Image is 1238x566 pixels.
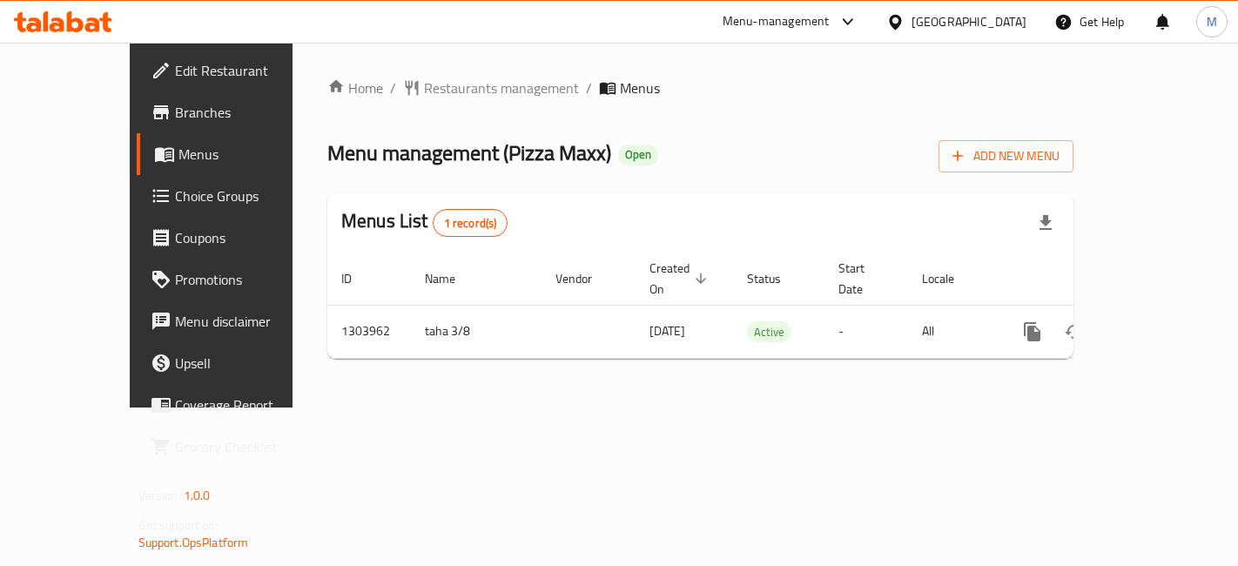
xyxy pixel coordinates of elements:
span: Coverage Report [175,394,322,415]
div: Open [618,145,658,165]
a: Grocery Checklist [137,426,336,468]
span: Created On [649,258,712,300]
span: Menus [178,144,322,165]
span: Branches [175,102,322,123]
button: more [1012,311,1053,353]
span: M [1207,12,1217,31]
span: Active [747,322,791,342]
span: Choice Groups [175,185,322,206]
span: 1 record(s) [434,215,508,232]
span: Grocery Checklist [175,436,322,457]
a: Upsell [137,342,336,384]
nav: breadcrumb [327,77,1073,98]
button: Change Status [1053,311,1095,353]
div: [GEOGRAPHIC_DATA] [912,12,1026,31]
span: Vendor [555,268,615,289]
a: Menu disclaimer [137,300,336,342]
a: Home [327,77,383,98]
a: Choice Groups [137,175,336,217]
span: Menu disclaimer [175,311,322,332]
a: Branches [137,91,336,133]
td: All [908,305,998,358]
span: Upsell [175,353,322,374]
button: Add New Menu [939,140,1073,172]
span: Status [747,268,804,289]
div: Export file [1025,202,1066,244]
li: / [586,77,592,98]
span: Add New Menu [952,145,1060,167]
td: - [824,305,908,358]
div: Menu-management [723,11,830,32]
span: Edit Restaurant [175,60,322,81]
span: Open [618,147,658,162]
span: Get support on: [138,514,219,536]
span: Restaurants management [424,77,579,98]
span: 1.0.0 [184,484,211,507]
a: Edit Restaurant [137,50,336,91]
td: taha 3/8 [411,305,542,358]
span: Start Date [838,258,887,300]
a: Restaurants management [403,77,579,98]
span: Promotions [175,269,322,290]
a: Coverage Report [137,384,336,426]
div: Active [747,321,791,342]
span: Menu management ( Pizza Maxx ) [327,133,611,172]
span: ID [341,268,374,289]
span: Locale [922,268,977,289]
span: Version: [138,484,181,507]
div: Total records count [433,209,508,237]
a: Coupons [137,217,336,259]
a: Menus [137,133,336,175]
li: / [390,77,396,98]
span: Name [425,268,478,289]
th: Actions [998,253,1193,306]
table: enhanced table [327,253,1193,359]
span: [DATE] [649,320,685,342]
span: Coupons [175,227,322,248]
a: Promotions [137,259,336,300]
span: Menus [620,77,660,98]
h2: Menus List [341,208,508,237]
td: 1303962 [327,305,411,358]
a: Support.OpsPlatform [138,531,249,554]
